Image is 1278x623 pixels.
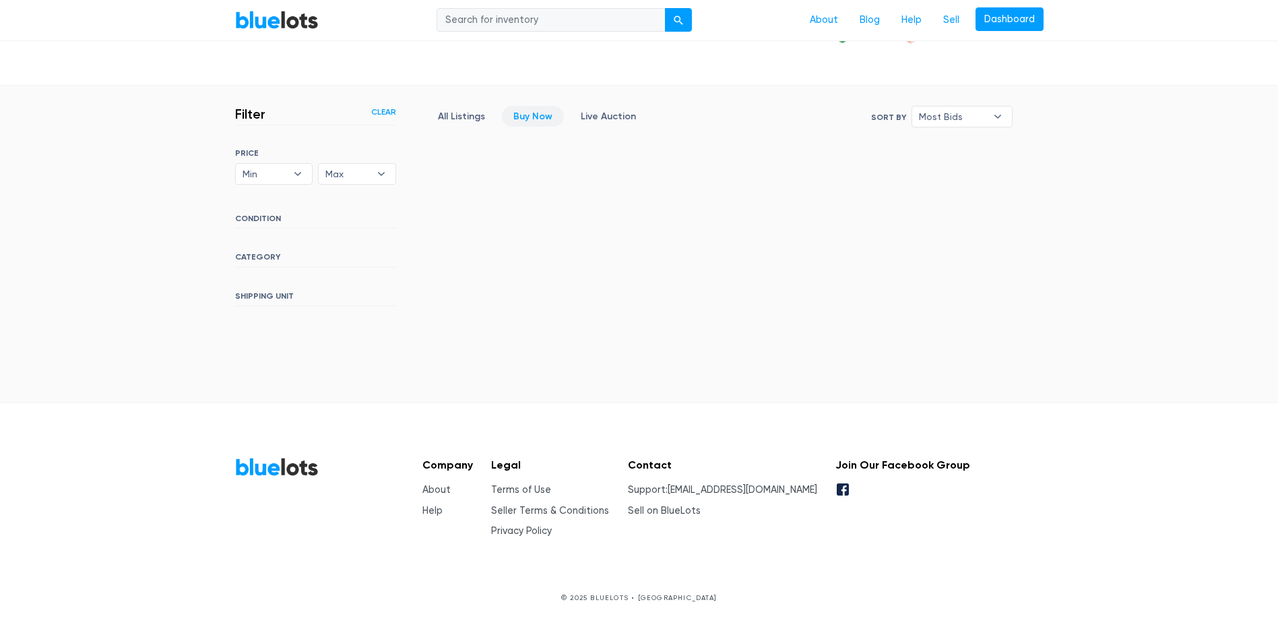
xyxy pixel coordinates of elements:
[919,107,986,127] span: Most Bids
[284,164,312,184] b: ▾
[976,7,1044,32] a: Dashboard
[569,106,647,127] a: Live Auction
[932,7,970,33] a: Sell
[668,484,817,496] a: [EMAIL_ADDRESS][DOMAIN_NAME]
[502,106,564,127] a: Buy Now
[426,106,497,127] a: All Listings
[235,214,396,229] h6: CONDITION
[871,111,906,123] label: Sort By
[235,106,265,122] h3: Filter
[235,593,1044,603] p: © 2025 BLUELOTS • [GEOGRAPHIC_DATA]
[891,7,932,33] a: Help
[491,505,609,516] a: Seller Terms & Conditions
[325,164,370,184] span: Max
[422,458,473,471] h5: Company
[422,505,443,516] a: Help
[437,8,666,32] input: Search for inventory
[984,107,1012,127] b: ▾
[491,458,609,471] h5: Legal
[235,10,319,30] a: BlueLots
[628,505,701,516] a: Sell on BlueLots
[628,458,817,471] h5: Contact
[235,252,396,267] h6: CATEGORY
[849,7,891,33] a: Blog
[235,457,319,477] a: BlueLots
[371,106,396,118] a: Clear
[491,525,552,537] a: Privacy Policy
[491,484,551,496] a: Terms of Use
[367,164,395,184] b: ▾
[799,7,849,33] a: About
[422,484,451,496] a: About
[235,291,396,306] h6: SHIPPING UNIT
[628,483,817,498] li: Support:
[243,164,287,184] span: Min
[235,148,396,158] h6: PRICE
[835,458,970,471] h5: Join Our Facebook Group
